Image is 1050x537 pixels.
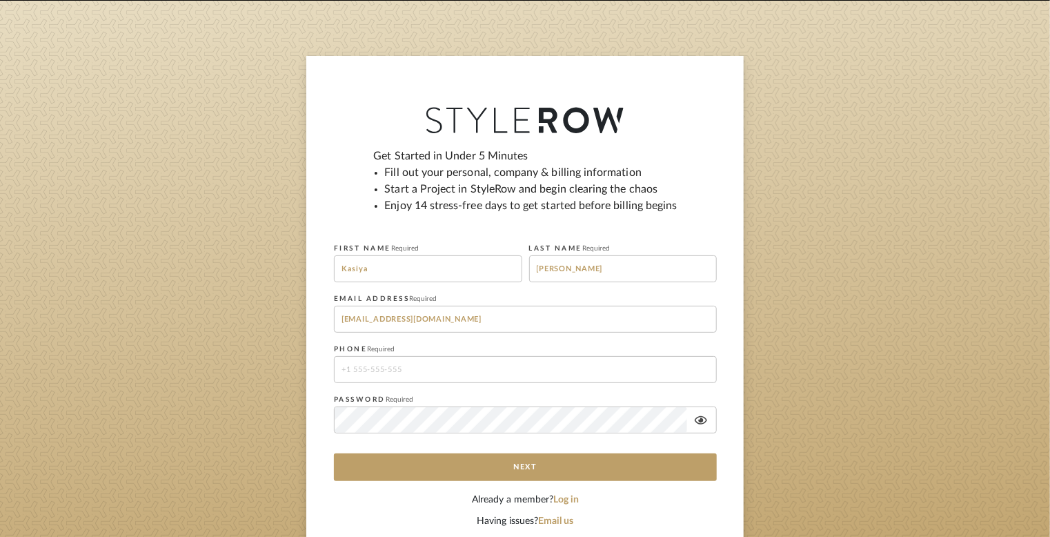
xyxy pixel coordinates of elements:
span: Required [368,346,395,353]
span: Required [391,245,419,252]
div: Already a member? [334,493,717,507]
button: Log in [553,493,579,507]
div: Get Started in Under 5 Minutes [374,148,677,225]
button: Next [334,453,717,481]
li: Enjoy 14 stress-free days to get started before billing begins [385,197,677,214]
li: Start a Project in StyleRow and begin clearing the chaos [385,181,677,197]
input: Last Name [529,255,717,282]
li: Fill out your personal, company & billing information [385,164,677,181]
input: First Name [334,255,522,282]
label: PASSWORD [334,396,413,404]
input: me@example.com [334,306,717,333]
label: FIRST NAME [334,244,419,253]
a: Email us [539,516,574,526]
label: LAST NAME [529,244,611,253]
span: Required [386,396,413,403]
input: +1 555-555-555 [334,356,717,383]
label: PHONE [334,345,395,353]
label: EMAIL ADDRESS [334,295,437,303]
div: Having issues? [334,514,717,529]
span: Required [582,245,610,252]
span: Required [410,295,437,302]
